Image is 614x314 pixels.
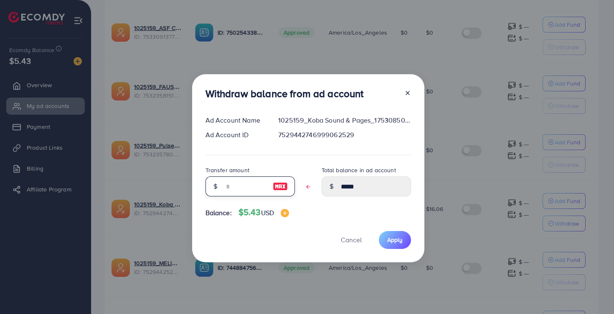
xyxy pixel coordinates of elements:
[206,88,364,100] h3: Withdraw balance from ad account
[238,207,289,218] h4: $5.43
[206,208,232,218] span: Balance:
[261,208,274,217] span: USD
[271,116,417,125] div: 1025159_Koba Sound & Pages_1753085006590
[273,181,288,191] img: image
[379,231,411,249] button: Apply
[330,231,372,249] button: Cancel
[387,236,403,244] span: Apply
[199,130,272,140] div: Ad Account ID
[578,276,608,308] iframe: Chat
[322,166,396,174] label: Total balance in ad account
[271,130,417,140] div: 7529442746999062529
[199,116,272,125] div: Ad Account Name
[341,235,362,244] span: Cancel
[281,209,289,217] img: image
[206,166,249,174] label: Transfer amount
